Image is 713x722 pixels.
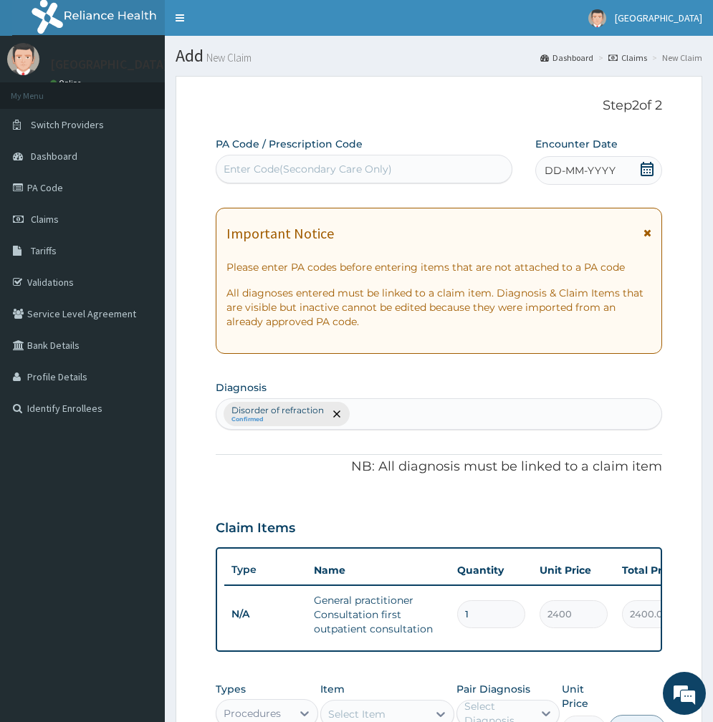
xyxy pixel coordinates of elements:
label: PA Code / Prescription Code [216,137,363,151]
small: Confirmed [231,416,324,423]
th: Unit Price [532,556,615,584]
span: [GEOGRAPHIC_DATA] [615,11,702,24]
th: Type [224,557,307,583]
span: Claims [31,213,59,226]
a: Claims [608,52,647,64]
th: Total Price [615,556,697,584]
span: Tariffs [31,244,57,257]
td: General practitioner Consultation first outpatient consultation [307,586,450,643]
span: Switch Providers [31,118,104,131]
label: Pair Diagnosis [456,682,530,696]
label: Types [216,683,246,695]
span: remove selection option [330,408,343,420]
div: Chat with us now [75,80,241,99]
label: Encounter Date [535,137,618,151]
td: N/A [224,601,307,627]
small: New Claim [204,52,252,63]
label: Item [320,682,345,696]
p: Disorder of refraction [231,405,324,416]
img: User Image [7,43,39,75]
img: d_794563401_company_1708531726252_794563401 [27,72,58,107]
h1: Important Notice [226,226,334,241]
p: NB: All diagnosis must be linked to a claim item [216,458,662,476]
span: DD-MM-YYYY [545,163,616,178]
p: [GEOGRAPHIC_DATA] [50,58,168,71]
p: Please enter PA codes before entering items that are not attached to a PA code [226,260,651,274]
label: Unit Price [562,682,606,711]
div: Procedures [224,706,281,721]
a: Online [50,78,85,88]
span: Dashboard [31,150,77,163]
p: All diagnoses entered must be linked to a claim item. Diagnosis & Claim Items that are visible bu... [226,286,651,329]
th: Quantity [450,556,532,584]
textarea: Type your message and hit 'Enter' [7,391,273,441]
label: Diagnosis [216,380,267,395]
h1: Add [176,47,702,65]
div: Select Item [328,707,386,721]
li: New Claim [649,52,702,64]
img: User Image [588,9,606,27]
a: Dashboard [540,52,593,64]
div: Enter Code(Secondary Care Only) [224,162,392,176]
h3: Claim Items [216,521,295,536]
p: Step 2 of 2 [216,98,662,114]
th: Name [307,556,450,584]
div: Minimize live chat window [235,7,269,42]
span: We're online! [83,180,198,325]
